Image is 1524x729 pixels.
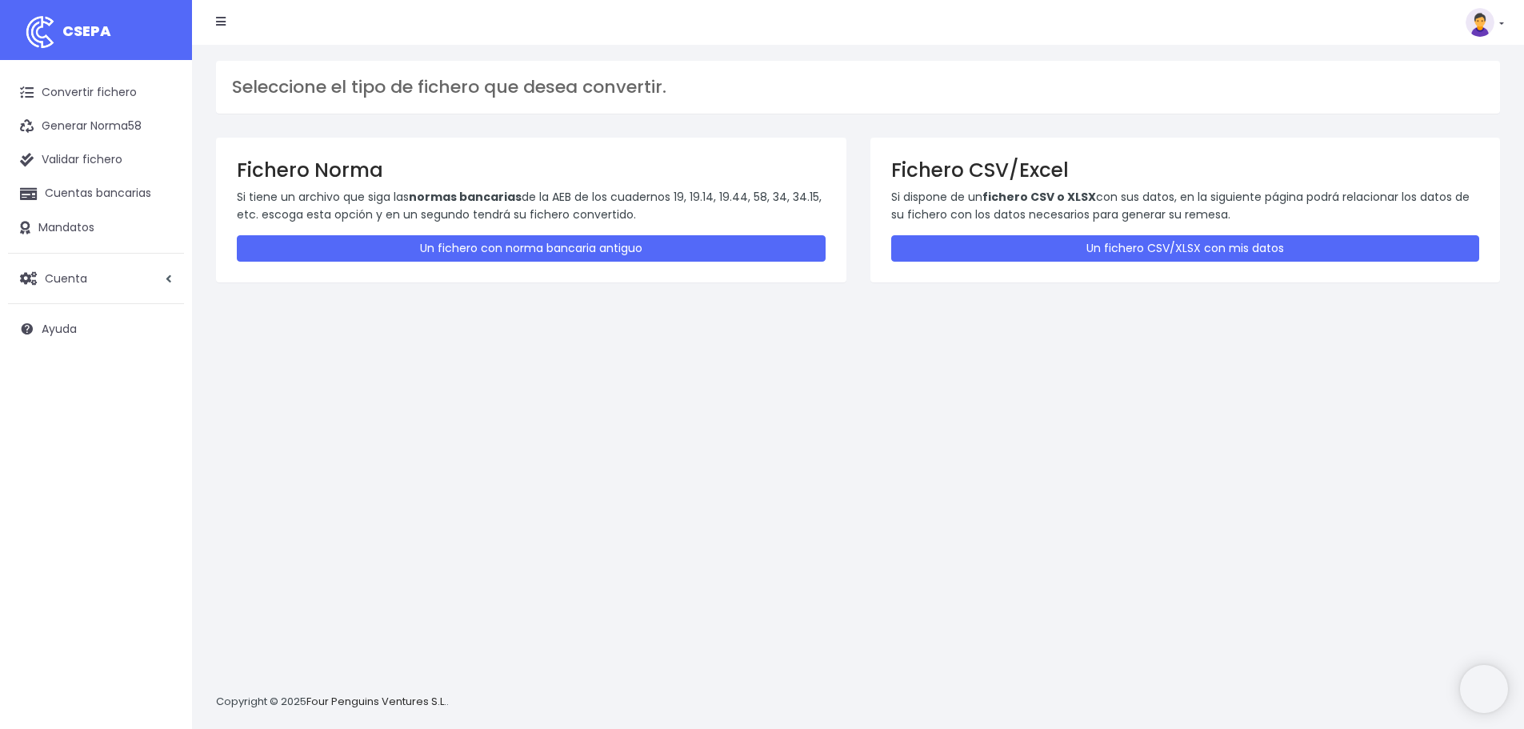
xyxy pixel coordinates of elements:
[8,312,184,346] a: Ayuda
[8,211,184,245] a: Mandatos
[216,694,449,711] p: Copyright © 2025 .
[891,235,1480,262] a: Un fichero CSV/XLSX con mis datos
[8,177,184,210] a: Cuentas bancarias
[62,21,111,41] span: CSEPA
[891,158,1480,182] h3: Fichero CSV/Excel
[237,158,826,182] h3: Fichero Norma
[1466,8,1494,37] img: profile
[20,12,60,52] img: logo
[8,262,184,295] a: Cuenta
[306,694,446,709] a: Four Penguins Ventures S.L.
[8,110,184,143] a: Generar Norma58
[409,189,522,205] strong: normas bancarias
[891,188,1480,224] p: Si dispone de un con sus datos, en la siguiente página podrá relacionar los datos de su fichero c...
[982,189,1096,205] strong: fichero CSV o XLSX
[45,270,87,286] span: Cuenta
[42,321,77,337] span: Ayuda
[237,235,826,262] a: Un fichero con norma bancaria antiguo
[232,77,1484,98] h3: Seleccione el tipo de fichero que desea convertir.
[8,143,184,177] a: Validar fichero
[8,76,184,110] a: Convertir fichero
[237,188,826,224] p: Si tiene un archivo que siga las de la AEB de los cuadernos 19, 19.14, 19.44, 58, 34, 34.15, etc....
